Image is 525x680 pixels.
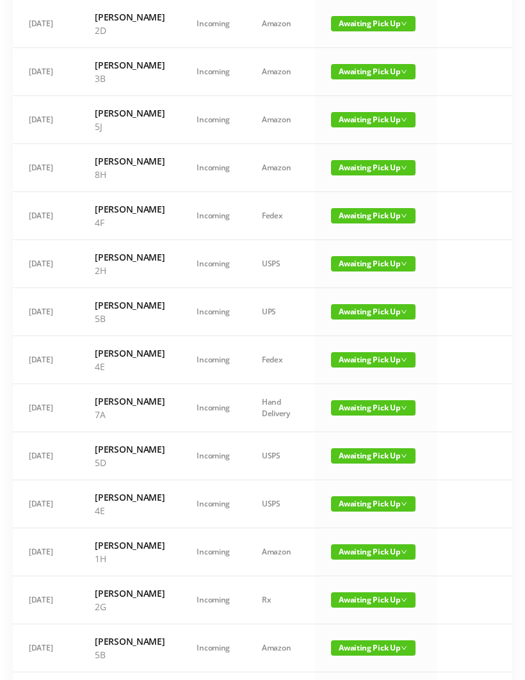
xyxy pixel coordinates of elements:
[331,496,416,512] span: Awaiting Pick Up
[95,72,165,85] p: 3B
[181,96,246,144] td: Incoming
[246,240,315,288] td: USPS
[181,288,246,336] td: Incoming
[331,352,416,368] span: Awaiting Pick Up
[181,480,246,528] td: Incoming
[95,490,165,504] h6: [PERSON_NAME]
[401,453,407,459] i: icon: down
[331,304,416,320] span: Awaiting Pick Up
[95,24,165,37] p: 2D
[181,624,246,672] td: Incoming
[95,587,165,600] h6: [PERSON_NAME]
[331,640,416,656] span: Awaiting Pick Up
[95,360,165,373] p: 4E
[401,20,407,27] i: icon: down
[95,312,165,325] p: 5B
[95,250,165,264] h6: [PERSON_NAME]
[181,144,246,192] td: Incoming
[95,216,165,229] p: 4F
[331,400,416,416] span: Awaiting Pick Up
[13,288,79,336] td: [DATE]
[95,552,165,565] p: 1H
[246,144,315,192] td: Amazon
[331,208,416,223] span: Awaiting Pick Up
[401,117,407,123] i: icon: down
[181,432,246,480] td: Incoming
[13,480,79,528] td: [DATE]
[95,202,165,216] h6: [PERSON_NAME]
[331,112,416,127] span: Awaiting Pick Up
[95,648,165,661] p: 5B
[13,96,79,144] td: [DATE]
[331,16,416,31] span: Awaiting Pick Up
[246,384,315,432] td: Hand Delivery
[401,549,407,555] i: icon: down
[95,504,165,517] p: 4E
[13,384,79,432] td: [DATE]
[401,165,407,171] i: icon: down
[401,357,407,363] i: icon: down
[401,405,407,411] i: icon: down
[246,624,315,672] td: Amazon
[181,48,246,96] td: Incoming
[401,597,407,603] i: icon: down
[13,528,79,576] td: [DATE]
[401,501,407,507] i: icon: down
[13,432,79,480] td: [DATE]
[13,48,79,96] td: [DATE]
[95,442,165,456] h6: [PERSON_NAME]
[95,538,165,552] h6: [PERSON_NAME]
[13,624,79,672] td: [DATE]
[95,168,165,181] p: 8H
[95,120,165,133] p: 5J
[331,256,416,271] span: Awaiting Pick Up
[246,96,315,144] td: Amazon
[95,58,165,72] h6: [PERSON_NAME]
[95,635,165,648] h6: [PERSON_NAME]
[13,192,79,240] td: [DATE]
[95,154,165,168] h6: [PERSON_NAME]
[331,160,416,175] span: Awaiting Pick Up
[331,544,416,560] span: Awaiting Pick Up
[246,48,315,96] td: Amazon
[181,192,246,240] td: Incoming
[95,106,165,120] h6: [PERSON_NAME]
[246,192,315,240] td: Fedex
[401,69,407,75] i: icon: down
[95,600,165,613] p: 2G
[246,336,315,384] td: Fedex
[246,528,315,576] td: Amazon
[13,144,79,192] td: [DATE]
[246,576,315,624] td: Rx
[95,456,165,469] p: 5D
[95,408,165,421] p: 7A
[401,213,407,219] i: icon: down
[331,592,416,608] span: Awaiting Pick Up
[181,384,246,432] td: Incoming
[13,336,79,384] td: [DATE]
[13,576,79,624] td: [DATE]
[13,240,79,288] td: [DATE]
[246,288,315,336] td: UPS
[181,336,246,384] td: Incoming
[181,528,246,576] td: Incoming
[331,64,416,79] span: Awaiting Pick Up
[95,346,165,360] h6: [PERSON_NAME]
[95,10,165,24] h6: [PERSON_NAME]
[181,576,246,624] td: Incoming
[246,432,315,480] td: USPS
[401,309,407,315] i: icon: down
[331,448,416,464] span: Awaiting Pick Up
[95,298,165,312] h6: [PERSON_NAME]
[401,645,407,651] i: icon: down
[181,240,246,288] td: Incoming
[246,480,315,528] td: USPS
[401,261,407,267] i: icon: down
[95,394,165,408] h6: [PERSON_NAME]
[95,264,165,277] p: 2H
